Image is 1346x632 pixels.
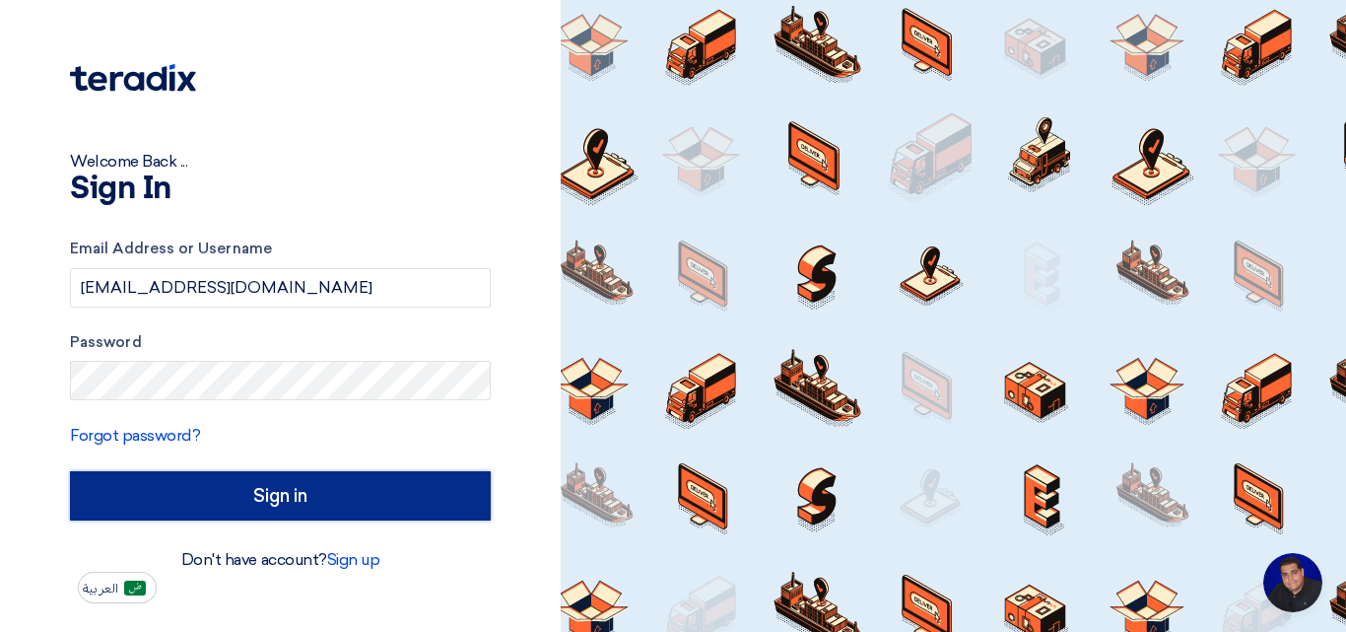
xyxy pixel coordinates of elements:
[70,150,491,174] div: Welcome Back ...
[70,64,196,92] img: Teradix logo
[70,331,491,354] label: Password
[78,572,157,603] button: العربية
[70,268,491,308] input: Enter your business email or username
[70,238,491,260] label: Email Address or Username
[83,582,118,596] span: العربية
[327,550,380,569] a: Sign up
[70,548,491,572] div: Don't have account?
[1263,553,1322,612] div: Open chat
[70,471,491,521] input: Sign in
[70,426,200,445] a: Forgot password?
[124,581,146,596] img: ar-AR.png
[70,174,491,205] h1: Sign In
